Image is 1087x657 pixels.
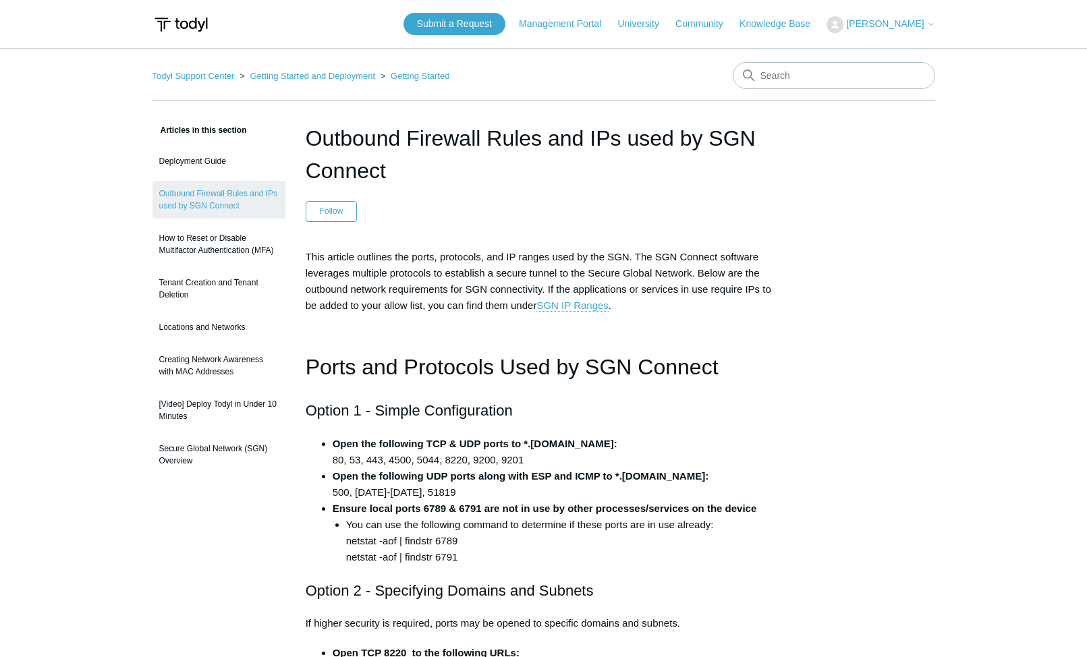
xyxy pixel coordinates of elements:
[306,350,782,384] h1: Ports and Protocols Used by SGN Connect
[152,125,247,135] span: Articles in this section
[333,503,757,514] strong: Ensure local ports 6789 & 6791 are not in use by other processes/services on the device
[152,347,285,384] a: Creating Network Awareness with MAC Addresses
[152,71,235,81] a: Todyl Support Center
[152,71,238,81] li: Todyl Support Center
[152,436,285,474] a: Secure Global Network (SGN) Overview
[378,71,450,81] li: Getting Started
[306,251,771,312] span: This article outlines the ports, protocols, and IP ranges used by the SGN. The SGN Connect softwa...
[250,71,375,81] a: Getting Started and Deployment
[846,18,924,29] span: [PERSON_NAME]
[733,62,935,89] input: Search
[152,12,210,37] img: Todyl Support Center Help Center home page
[740,17,824,31] a: Knowledge Base
[333,468,782,501] li: 500, [DATE]-[DATE], 51819
[333,436,782,468] li: 80, 53, 443, 4500, 5044, 8220, 9200, 9201
[237,71,378,81] li: Getting Started and Deployment
[391,71,449,81] a: Getting Started
[346,517,782,565] li: You can use the following command to determine if these ports are in use already: netstat -aof | ...
[333,470,709,482] strong: Open the following UDP ports along with ESP and ICMP to *.[DOMAIN_NAME]:
[617,17,672,31] a: University
[403,13,505,35] a: Submit a Request
[152,148,285,174] a: Deployment Guide
[152,270,285,308] a: Tenant Creation and Tenant Deletion
[306,122,782,187] h1: Outbound Firewall Rules and IPs used by SGN Connect
[152,391,285,429] a: [Video] Deploy Todyl in Under 10 Minutes
[519,17,615,31] a: Management Portal
[333,438,617,449] strong: Open the following TCP & UDP ports to *.[DOMAIN_NAME]:
[306,201,358,221] button: Follow Article
[827,16,935,33] button: [PERSON_NAME]
[152,181,285,219] a: Outbound Firewall Rules and IPs used by SGN Connect
[675,17,737,31] a: Community
[306,579,782,602] h2: Option 2 - Specifying Domains and Subnets
[306,615,782,631] p: If higher security is required, ports may be opened to specific domains and subnets.
[152,314,285,340] a: Locations and Networks
[152,225,285,263] a: How to Reset or Disable Multifactor Authentication (MFA)
[536,299,608,312] a: SGN IP Ranges
[306,399,782,422] h2: Option 1 - Simple Configuration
